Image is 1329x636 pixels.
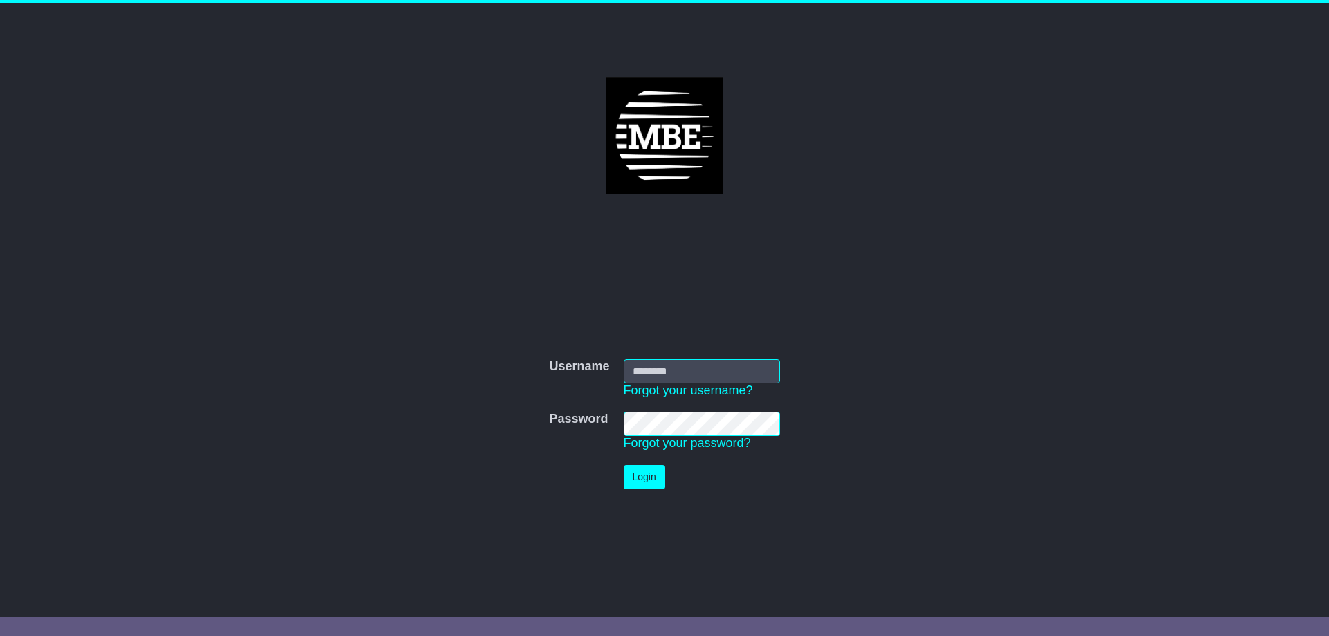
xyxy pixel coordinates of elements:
[624,436,751,450] a: Forgot your password?
[549,359,609,374] label: Username
[753,363,770,379] keeper-lock: Open Keeper Popup
[624,465,665,489] button: Login
[549,412,608,427] label: Password
[624,383,753,397] a: Forgot your username?
[606,77,723,194] img: MBE Parramatta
